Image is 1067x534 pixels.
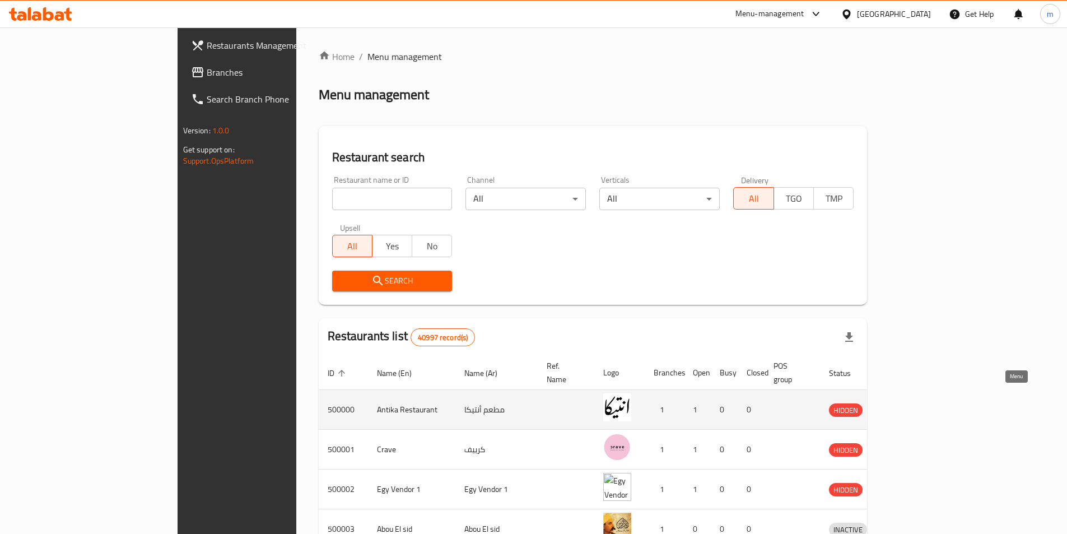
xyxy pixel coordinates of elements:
span: Search Branch Phone [207,92,347,106]
th: Branches [645,356,684,390]
td: 0 [711,470,738,509]
button: All [332,235,372,257]
td: 1 [684,470,711,509]
div: Menu-management [735,7,804,21]
th: Busy [711,356,738,390]
span: 1.0.0 [212,123,230,138]
td: كرييف [455,430,538,470]
span: Version: [183,123,211,138]
div: Total records count [411,328,475,346]
td: 0 [711,390,738,430]
span: Menu management [367,50,442,63]
button: TMP [813,187,854,210]
span: TGO [779,191,809,207]
span: Status [829,366,865,380]
div: HIDDEN [829,403,863,417]
td: 1 [645,390,684,430]
td: Crave [368,430,455,470]
span: m [1047,8,1054,20]
button: All [733,187,774,210]
label: Delivery [741,176,769,184]
td: 1 [684,390,711,430]
button: TGO [774,187,814,210]
img: Egy Vendor 1 [603,473,631,501]
span: HIDDEN [829,404,863,417]
div: [GEOGRAPHIC_DATA] [857,8,931,20]
td: 0 [738,390,765,430]
td: 1 [684,430,711,470]
td: 1 [645,430,684,470]
input: Search for restaurant name or ID.. [332,188,453,210]
span: All [337,238,368,254]
span: No [417,238,448,254]
td: Egy Vendor 1 [455,470,538,509]
span: Ref. Name [547,359,581,386]
th: Closed [738,356,765,390]
nav: breadcrumb [319,50,868,63]
a: Branches [182,59,356,86]
li: / [359,50,363,63]
span: Search [341,274,444,288]
span: Yes [377,238,408,254]
td: 0 [738,470,765,509]
span: HIDDEN [829,444,863,457]
span: Name (Ar) [464,366,512,380]
img: Antika Restaurant [603,393,631,421]
div: Export file [836,324,863,351]
span: TMP [818,191,849,207]
span: POS group [774,359,807,386]
th: Logo [594,356,645,390]
span: Name (En) [377,366,426,380]
td: مطعم أنتيكا [455,390,538,430]
span: 40997 record(s) [411,332,474,343]
button: Yes [372,235,412,257]
th: Open [684,356,711,390]
h2: Restaurants list [328,328,476,346]
div: All [599,188,720,210]
span: Restaurants Management [207,39,347,52]
button: No [412,235,452,257]
span: HIDDEN [829,484,863,496]
div: All [465,188,586,210]
a: Search Branch Phone [182,86,356,113]
td: 1 [645,470,684,509]
span: ID [328,366,349,380]
span: All [738,191,769,207]
td: Antika Restaurant [368,390,455,430]
td: 0 [711,430,738,470]
td: Egy Vendor 1 [368,470,455,509]
h2: Restaurant search [332,149,854,166]
span: Branches [207,66,347,79]
button: Search [332,271,453,291]
img: Crave [603,433,631,461]
label: Upsell [340,224,361,231]
a: Support.OpsPlatform [183,154,254,168]
td: 0 [738,430,765,470]
a: Restaurants Management [182,32,356,59]
h2: Menu management [319,86,429,104]
span: Get support on: [183,142,235,157]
